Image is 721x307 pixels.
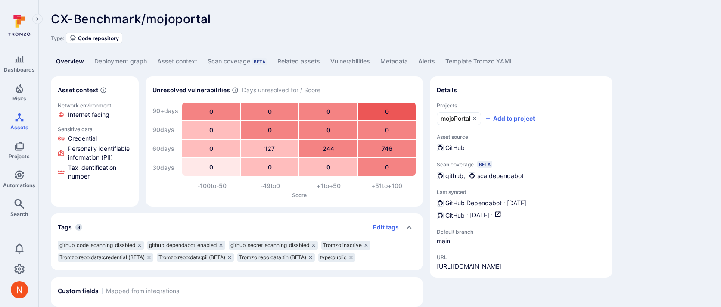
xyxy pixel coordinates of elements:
[11,281,28,298] img: ACg8ocIprwjrgDQnDsNSk9Ghn5p5-B8DpAKWoJ5Gi9syOE4K59tr4Q=s96-c
[183,192,416,198] p: Score
[149,242,217,249] span: github_dependabot_enabled
[152,140,178,157] div: 60 days
[470,211,489,220] span: [DATE]
[100,87,107,94] svg: Automatically discovered context associated with the asset
[182,140,240,157] div: 0
[230,242,309,249] span: github_secret_scanning_disabled
[56,100,134,121] a: Click to view evidence
[299,182,358,190] div: +1 to +50
[75,224,82,231] span: 8
[237,253,315,262] div: Tromzo:repo:data:tin (BETA)
[241,158,298,176] div: 0
[477,161,492,168] div: Beta
[437,161,474,168] span: Scan coverage
[208,57,267,66] div: Scan coverage
[299,103,357,120] div: 0
[58,163,132,181] li: Tax identification number
[252,58,267,65] div: Beta
[358,140,416,157] div: 746
[229,241,318,250] div: github_secret_scanning_disabled
[366,220,399,234] button: Edit tags
[58,223,72,232] h2: Tags
[32,14,43,24] button: Expand navigation menu
[152,86,230,94] h2: Unresolved vulnerabilities
[323,242,362,249] span: Tromzo:inactive
[437,86,457,94] h2: Details
[437,262,501,271] a: [URL][DOMAIN_NAME]
[158,254,225,261] span: Tromzo:repo:data:pii (BETA)
[51,12,211,26] span: CX-Benchmark/mojoportal
[441,114,470,123] span: mojoPortal
[321,241,370,250] div: Tromzo:inactive
[241,103,298,120] div: 0
[78,35,119,41] span: Code repository
[232,86,239,95] span: Number of vulnerabilities in status ‘Open’ ‘Triaged’ and ‘In process’ divided by score and scanne...
[507,199,526,207] span: [DATE]
[58,86,98,94] h2: Asset context
[437,237,506,245] span: main
[182,121,240,139] div: 0
[358,121,416,139] div: 0
[34,16,40,23] i: Expand navigation menu
[58,110,132,119] li: Internet facing
[58,102,132,109] p: Network environment
[437,171,463,180] div: github
[437,134,606,140] span: Asset source
[375,53,413,69] a: Metadata
[445,211,465,220] span: GitHub
[437,102,606,109] span: Projects
[239,254,306,261] span: Tromzo:repo:data:tin (BETA)
[10,124,28,131] span: Assets
[437,112,481,125] a: mojoPortal
[241,121,298,139] div: 0
[413,53,440,69] a: Alerts
[440,53,519,69] a: Template Tromzo YAML
[10,211,28,217] span: Search
[358,103,416,120] div: 0
[9,153,30,160] span: Projects
[58,241,144,250] div: github_code_scanning_disabled
[4,66,35,73] span: Dashboards
[320,254,347,261] span: type:public
[182,103,240,120] div: 0
[59,242,135,249] span: github_code_scanning_disabled
[51,277,423,307] section: custom fields card
[3,182,35,188] span: Automations
[241,182,300,190] div: -49 to 0
[58,144,132,162] li: Personally identifiable information (PII)
[503,199,505,207] p: ·
[157,253,234,262] div: Tromzo:repo:data:pii (BETA)
[152,159,178,176] div: 30 days
[59,254,145,261] span: Tromzo:repo:data:credential (BETA)
[437,229,506,235] span: Default branch
[242,86,320,95] span: Days unresolved for / Score
[106,287,179,295] span: Mapped from integrations
[58,253,153,262] div: Tromzo:repo:data:credential (BETA)
[182,158,240,176] div: 0
[437,144,465,152] div: GitHub
[437,189,606,195] span: Last synced
[469,171,524,180] div: sca:dependabot
[147,241,225,250] div: github_dependabot_enabled
[152,102,178,119] div: 90+ days
[152,53,202,69] a: Asset context
[152,121,178,138] div: 90 days
[358,182,416,190] div: +51 to +100
[241,140,298,157] div: 127
[56,124,134,182] a: Click to view evidence
[318,253,355,262] div: type:public
[299,121,357,139] div: 0
[51,35,64,41] span: Type:
[485,114,535,123] button: Add to project
[51,53,709,69] div: Asset tabs
[183,182,241,190] div: -100 to -50
[58,287,99,295] h2: Custom fields
[494,211,501,220] a: Open in GitHub dashboard
[51,53,89,69] a: Overview
[272,53,325,69] a: Related assets
[491,211,493,220] p: ·
[325,53,375,69] a: Vulnerabilities
[89,53,152,69] a: Deployment graph
[58,134,132,143] li: Credential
